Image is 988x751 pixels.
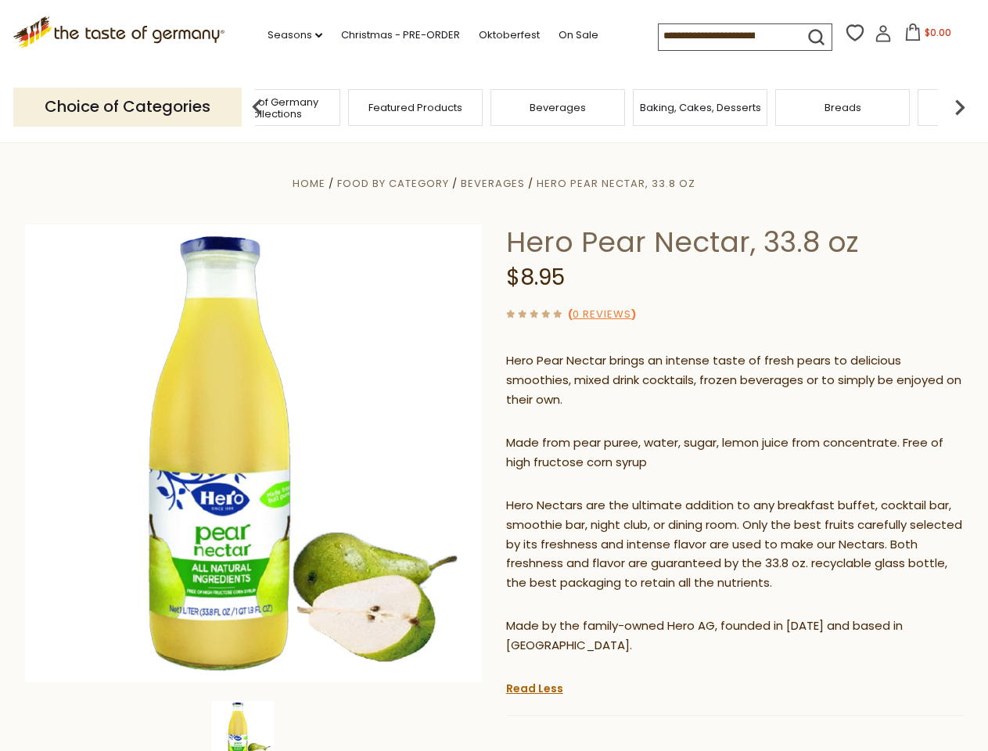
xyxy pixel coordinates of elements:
a: Featured Products [368,102,462,113]
img: previous arrow [242,92,273,123]
a: On Sale [559,27,598,44]
a: Beverages [530,102,586,113]
a: Food By Category [337,176,449,191]
p: Made by the family-owned Hero AG, founded in [DATE] and based in [GEOGRAPHIC_DATA]. [506,616,964,656]
a: Christmas - PRE-ORDER [341,27,460,44]
a: Beverages [461,176,525,191]
img: Hero Pear Nectar, 33.8 oz [25,225,483,682]
a: Hero Pear Nectar, 33.8 oz [537,176,695,191]
button: $0.00 [895,23,961,47]
span: $8.95 [506,262,565,293]
a: Read Less [506,681,563,696]
h1: Hero Pear Nectar, 33.8 oz [506,225,964,260]
p: Hero Nectars are the ultimate addition to any breakfast buffet, cocktail bar, smoothie bar, night... [506,496,964,594]
a: Oktoberfest [479,27,540,44]
p: Made from pear puree, water, sugar, lemon juice from concentrate. Free of high fructose corn syrup​ [506,433,964,473]
a: Taste of Germany Collections [210,96,336,120]
a: Seasons [268,27,322,44]
span: ( ) [568,307,636,322]
a: 0 Reviews [573,307,631,323]
img: next arrow [944,92,975,123]
a: Breads [825,102,861,113]
p: Choice of Categories [13,88,242,126]
p: Hero Pear Nectar brings an intense taste of fresh pears to delicious smoothies, mixed drink cockt... [506,351,964,410]
a: Home [293,176,325,191]
a: Baking, Cakes, Desserts [640,102,761,113]
span: $0.00 [925,26,951,39]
